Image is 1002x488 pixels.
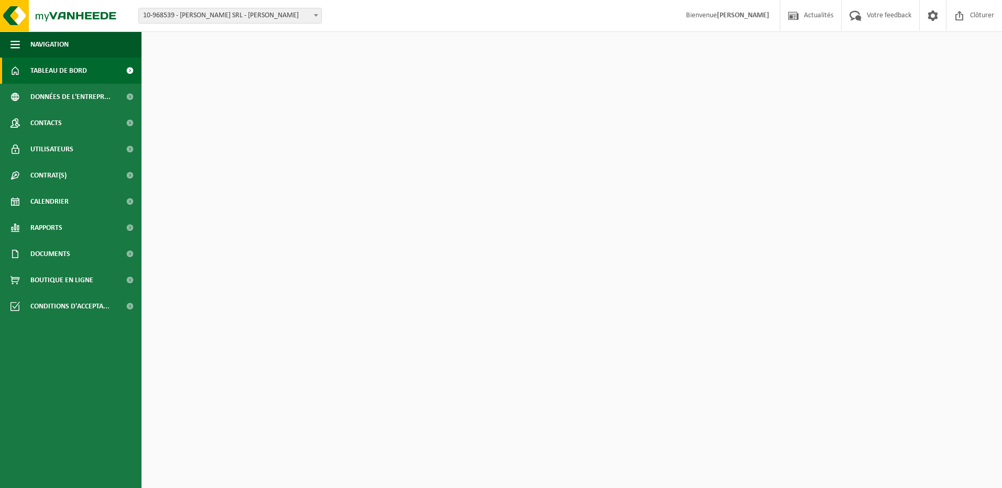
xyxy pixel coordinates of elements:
span: 10-968539 - BERNARD SNEESSENS SRL - AISEMONT [139,8,321,23]
strong: [PERSON_NAME] [717,12,769,19]
span: Tableau de bord [30,58,87,84]
span: Contrat(s) [30,162,67,188]
span: Conditions d'accepta... [30,293,110,319]
span: Utilisateurs [30,136,73,162]
span: Rapports [30,215,62,241]
span: Contacts [30,110,62,136]
span: Données de l'entrepr... [30,84,111,110]
iframe: chat widget [5,465,175,488]
span: 10-968539 - BERNARD SNEESSENS SRL - AISEMONT [138,8,322,24]
span: Boutique en ligne [30,267,93,293]
span: Navigation [30,31,69,58]
span: Documents [30,241,70,267]
span: Calendrier [30,188,69,215]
